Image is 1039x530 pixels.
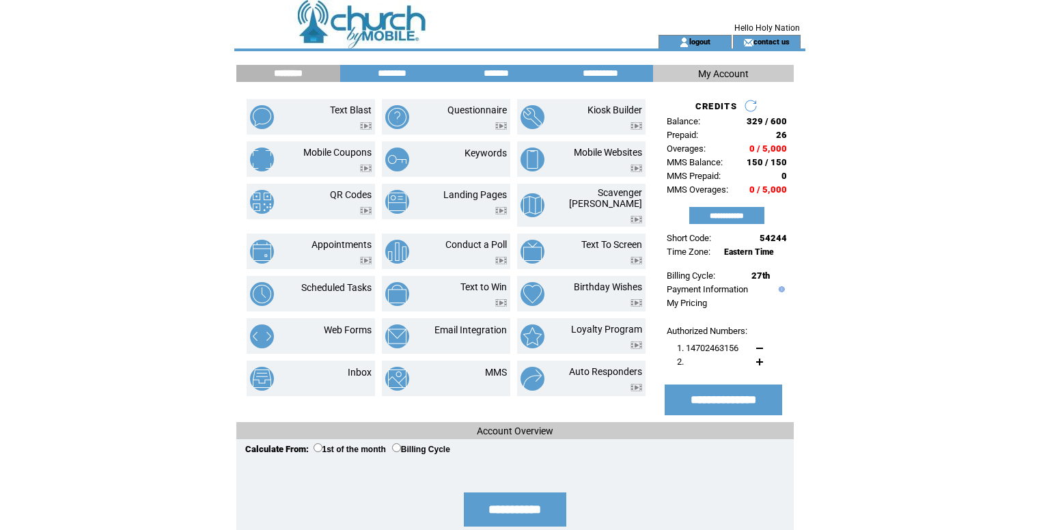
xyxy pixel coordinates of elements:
a: Payment Information [667,284,748,294]
a: MMS [485,367,507,378]
span: Overages: [667,143,706,154]
span: My Account [698,68,749,79]
img: video.png [360,165,372,172]
a: Text Blast [330,104,372,115]
img: video.png [360,207,372,214]
a: Text To Screen [581,239,642,250]
span: Account Overview [477,426,553,436]
img: video.png [495,207,507,214]
span: 2. [677,357,684,367]
img: text-to-win.png [385,282,409,306]
img: scheduled-tasks.png [250,282,274,306]
span: 0 / 5,000 [749,143,787,154]
img: scavenger-hunt.png [521,193,544,217]
span: 0 / 5,000 [749,184,787,195]
input: 1st of the month [314,443,322,452]
img: video.png [360,257,372,264]
img: conduct-a-poll.png [385,240,409,264]
a: Email Integration [434,324,507,335]
a: Scavenger [PERSON_NAME] [569,187,642,209]
span: Time Zone: [667,247,710,257]
span: MMS Prepaid: [667,171,721,181]
img: web-forms.png [250,324,274,348]
span: Prepaid: [667,130,698,140]
img: landing-pages.png [385,190,409,214]
img: appointments.png [250,240,274,264]
span: 150 / 150 [747,157,787,167]
img: mobile-coupons.png [250,148,274,171]
img: keywords.png [385,148,409,171]
img: text-blast.png [250,105,274,129]
span: Balance: [667,116,700,126]
a: contact us [753,37,790,46]
label: 1st of the month [314,445,386,454]
span: Short Code: [667,233,711,243]
img: email-integration.png [385,324,409,348]
span: MMS Overages: [667,184,728,195]
span: Calculate From: [245,444,309,454]
span: 329 / 600 [747,116,787,126]
span: Eastern Time [724,247,774,257]
img: loyalty-program.png [521,324,544,348]
img: help.gif [775,286,785,292]
a: Web Forms [324,324,372,335]
span: 27th [751,270,770,281]
span: 0 [781,171,787,181]
span: CREDITS [695,101,737,111]
img: birthday-wishes.png [521,282,544,306]
img: mobile-websites.png [521,148,544,171]
a: Mobile Websites [574,147,642,158]
a: QR Codes [330,189,372,200]
a: Inbox [348,367,372,378]
img: kiosk-builder.png [521,105,544,129]
img: video.png [631,122,642,130]
span: Billing Cycle: [667,270,715,281]
a: Appointments [311,239,372,250]
img: video.png [631,299,642,307]
img: video.png [631,341,642,349]
a: Kiosk Builder [587,104,642,115]
img: video.png [360,122,372,130]
label: Billing Cycle [392,445,450,454]
a: Scheduled Tasks [301,282,372,293]
a: Landing Pages [443,189,507,200]
a: Auto Responders [569,366,642,377]
img: text-to-screen.png [521,240,544,264]
img: auto-responders.png [521,367,544,391]
a: Text to Win [460,281,507,292]
span: MMS Balance: [667,157,723,167]
img: video.png [631,384,642,391]
img: inbox.png [250,367,274,391]
a: My Pricing [667,298,707,308]
a: Loyalty Program [571,324,642,335]
span: Authorized Numbers: [667,326,747,336]
span: 1. 14702463156 [677,343,738,353]
img: video.png [495,299,507,307]
img: video.png [631,257,642,264]
img: account_icon.gif [679,37,689,48]
img: mms.png [385,367,409,391]
input: Billing Cycle [392,443,401,452]
a: logout [689,37,710,46]
span: 26 [776,130,787,140]
a: Conduct a Poll [445,239,507,250]
span: 54244 [760,233,787,243]
a: Keywords [465,148,507,158]
a: Mobile Coupons [303,147,372,158]
img: video.png [631,216,642,223]
img: questionnaire.png [385,105,409,129]
a: Birthday Wishes [574,281,642,292]
img: qr-codes.png [250,190,274,214]
img: video.png [631,165,642,172]
img: video.png [495,257,507,264]
img: video.png [495,122,507,130]
span: Hello Holy Nation [734,23,800,33]
a: Questionnaire [447,104,507,115]
img: contact_us_icon.gif [743,37,753,48]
